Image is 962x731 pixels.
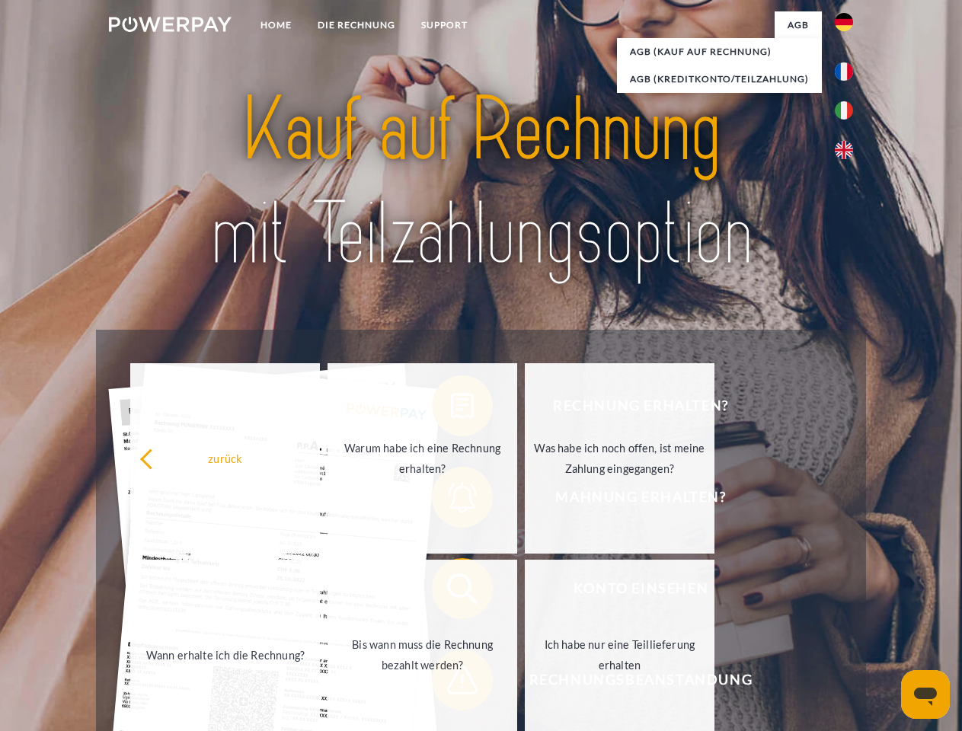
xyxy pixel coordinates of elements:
a: Home [248,11,305,39]
a: AGB (Kreditkonto/Teilzahlung) [617,65,822,93]
iframe: Schaltfläche zum Öffnen des Messaging-Fensters [901,670,950,719]
img: it [835,101,853,120]
a: AGB (Kauf auf Rechnung) [617,38,822,65]
div: zurück [139,448,311,468]
div: Wann erhalte ich die Rechnung? [139,644,311,665]
img: en [835,141,853,159]
a: SUPPORT [408,11,481,39]
img: de [835,13,853,31]
a: DIE RECHNUNG [305,11,408,39]
div: Warum habe ich eine Rechnung erhalten? [337,438,508,479]
img: logo-powerpay-white.svg [109,17,232,32]
img: fr [835,62,853,81]
div: Ich habe nur eine Teillieferung erhalten [534,634,705,675]
a: Was habe ich noch offen, ist meine Zahlung eingegangen? [525,363,714,554]
div: Bis wann muss die Rechnung bezahlt werden? [337,634,508,675]
img: title-powerpay_de.svg [145,73,817,292]
a: agb [775,11,822,39]
div: Was habe ich noch offen, ist meine Zahlung eingegangen? [534,438,705,479]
